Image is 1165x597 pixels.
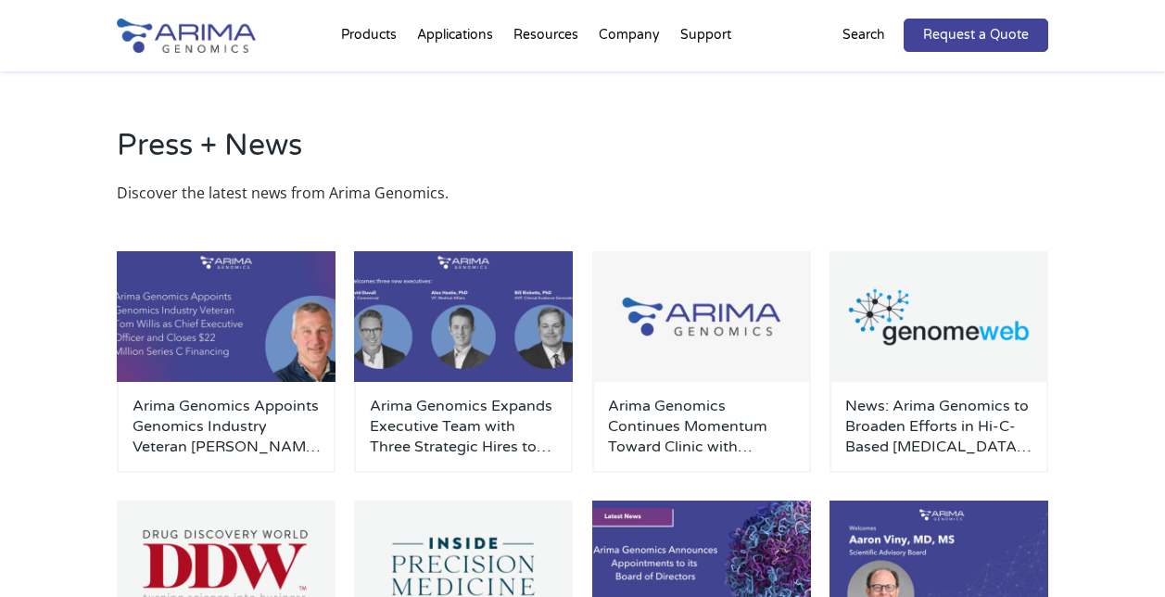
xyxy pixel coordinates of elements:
[117,125,1049,181] h2: Press + News
[133,396,320,457] a: Arima Genomics Appoints Genomics Industry Veteran [PERSON_NAME] as Chief Executive Officer and Cl...
[370,396,557,457] a: Arima Genomics Expands Executive Team with Three Strategic Hires to Advance Clinical Applications...
[608,396,795,457] a: Arima Genomics Continues Momentum Toward Clinic with Formation of Clinical Advisory Board
[354,251,573,383] img: Personnel-Announcement-LinkedIn-Carousel-22025-500x300.png
[592,251,811,383] img: Group-929-500x300.jpg
[842,23,885,47] p: Search
[117,251,336,383] img: Personnel-Announcement-LinkedIn-Carousel-22025-1-500x300.jpg
[829,251,1048,383] img: GenomeWeb_Press-Release_Logo-500x300.png
[117,19,256,53] img: Arima-Genomics-logo
[904,19,1048,52] a: Request a Quote
[845,396,1032,457] a: News: Arima Genomics to Broaden Efforts in Hi-C-Based [MEDICAL_DATA] Dx
[117,181,1049,205] p: Discover the latest news from Arima Genomics.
